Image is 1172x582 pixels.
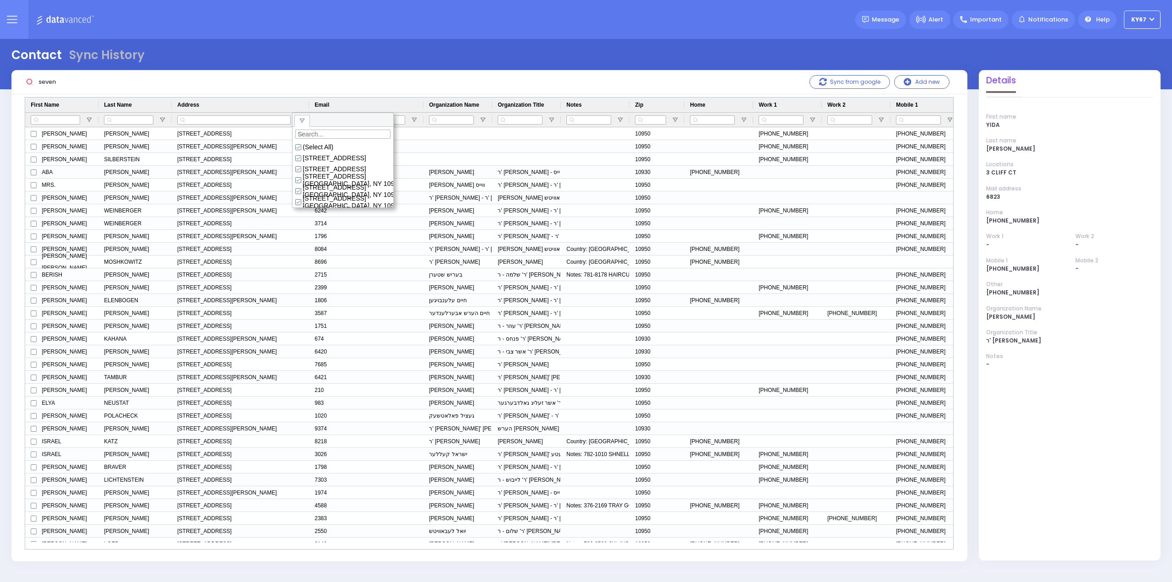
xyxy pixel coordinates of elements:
button: Open Filter Menu [86,116,93,124]
div: [PERSON_NAME] [98,486,172,499]
div: [PHONE_NUMBER] [753,140,822,153]
div: Sync History [69,46,145,64]
div: [PHONE_NUMBER] [890,486,959,499]
div: ר' [PERSON_NAME]' [PERSON_NAME] [492,538,561,550]
div: Contact [11,46,62,64]
div: [PERSON_NAME] [98,320,172,332]
div: [PERSON_NAME] [423,384,492,397]
div: יואל לעבאוויטש [423,525,492,538]
div: [STREET_ADDRESS] [172,409,309,422]
div: ר' [PERSON_NAME] - ר' [PERSON_NAME] [423,243,492,256]
div: 10950 [629,204,684,217]
div: [STREET_ADDRESS][PERSON_NAME] [172,140,309,153]
div: ר' [PERSON_NAME] - ר' [PERSON_NAME] [492,294,561,307]
span: Address [177,102,199,108]
div: 674 [309,332,423,345]
div: [PERSON_NAME] [492,435,561,448]
div: [PERSON_NAME] [98,230,172,243]
div: [STREET_ADDRESS] [172,256,309,268]
div: [STREET_ADDRESS][PERSON_NAME] [172,486,309,499]
div: ר' פנחס - ר' [PERSON_NAME] [492,332,561,345]
div: 10950 [629,384,684,397]
div: BRAVER [98,461,172,473]
input: Last Name Filter Input [104,115,153,125]
div: 210 [309,384,423,397]
div: [PHONE_NUMBER] [890,538,959,550]
div: 10950 [629,358,684,371]
div: [PHONE_NUMBER] [753,127,822,140]
span: Alert [928,15,943,24]
div: 10930 [629,166,684,179]
span: Organization Name [429,102,479,108]
div: 1751 [309,320,423,332]
div: 2383 [309,512,423,525]
div: [STREET_ADDRESS][PERSON_NAME] [172,204,309,217]
div: 1974 [309,486,423,499]
div: ר' [PERSON_NAME] - ר' [PERSON_NAME] [492,461,561,473]
div: [PERSON_NAME] [98,525,172,538]
div: [PHONE_NUMBER] [684,448,753,461]
span: Notifications [1028,15,1068,24]
div: [PERSON_NAME] [98,358,172,371]
div: ר' [PERSON_NAME]' פעקעטע [492,448,561,461]
div: ר' [PERSON_NAME] - ר' [PERSON_NAME] [492,204,561,217]
div: [PHONE_NUMBER] [753,281,822,294]
div: [PERSON_NAME] [423,512,492,525]
div: [PHONE_NUMBER] [890,397,959,409]
div: [PHONE_NUMBER] [890,435,959,448]
img: message.svg [862,16,869,23]
div: [PHONE_NUMBER] [753,153,822,166]
div: [PERSON_NAME] [98,127,172,140]
div: [PERSON_NAME] [98,268,172,281]
div: ר' [PERSON_NAME] - ר' [PERSON_NAME] [423,191,492,204]
div: ר' שלום - ר' [PERSON_NAME] [492,525,561,538]
div: [PERSON_NAME] [423,397,492,409]
span: KY67 [1131,16,1146,24]
div: 1020 [309,409,423,422]
div: [STREET_ADDRESS] [GEOGRAPHIC_DATA], NY 10950 [303,195,402,209]
div: [PERSON_NAME] [98,191,172,204]
div: [PHONE_NUMBER] [890,307,959,320]
div: KAHANA [98,332,172,345]
div: [PERSON_NAME] [98,422,172,435]
button: Open Filter Menu [159,116,166,124]
div: 10950 [629,153,684,166]
div: [PHONE_NUMBER] [684,499,753,512]
button: Open Filter Menu [617,116,624,124]
input: Organization Name Filter Input [429,115,474,125]
div: POLACHECK [98,409,172,422]
div: 10950 [629,307,684,320]
button: Open Filter Menu [809,116,816,124]
input: Search filter values [295,130,391,139]
div: NEUSTAT [98,397,172,409]
div: 10950 [629,512,684,525]
div: SILBERSTEIN [98,153,172,166]
div: 10950 [629,268,684,281]
div: [STREET_ADDRESS] [172,127,309,140]
div: [PERSON_NAME] [423,371,492,384]
div: [PHONE_NUMBER] [890,320,959,332]
div: [PHONE_NUMBER] [890,345,959,358]
div: [PHONE_NUMBER] [684,294,753,307]
div: 10950 [629,486,684,499]
div: [PHONE_NUMBER] [753,307,822,320]
div: 6420 [309,345,423,358]
div: ר' אשר צבי - ר' [PERSON_NAME] [492,345,561,358]
div: [PERSON_NAME] [98,345,172,358]
div: 2715 [309,268,423,281]
div: [PHONE_NUMBER] [822,307,890,320]
div: [PERSON_NAME] [98,281,172,294]
div: [PHONE_NUMBER] [753,538,822,550]
div: [STREET_ADDRESS] [172,499,309,512]
div: [STREET_ADDRESS] [172,397,309,409]
div: [PERSON_NAME] ווייס [423,179,492,191]
div: ר' [PERSON_NAME] - ר' חיים הערש ווייס [492,486,561,499]
div: [STREET_ADDRESS][PERSON_NAME] [172,332,309,345]
div: [PHONE_NUMBER] [684,256,753,268]
div: 10950 [629,409,684,422]
div: [STREET_ADDRESS] [172,461,309,473]
div: 3140 [309,538,423,550]
div: [PERSON_NAME] [423,499,492,512]
div: [STREET_ADDRESS] [172,153,309,166]
div: 10950 [629,525,684,538]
